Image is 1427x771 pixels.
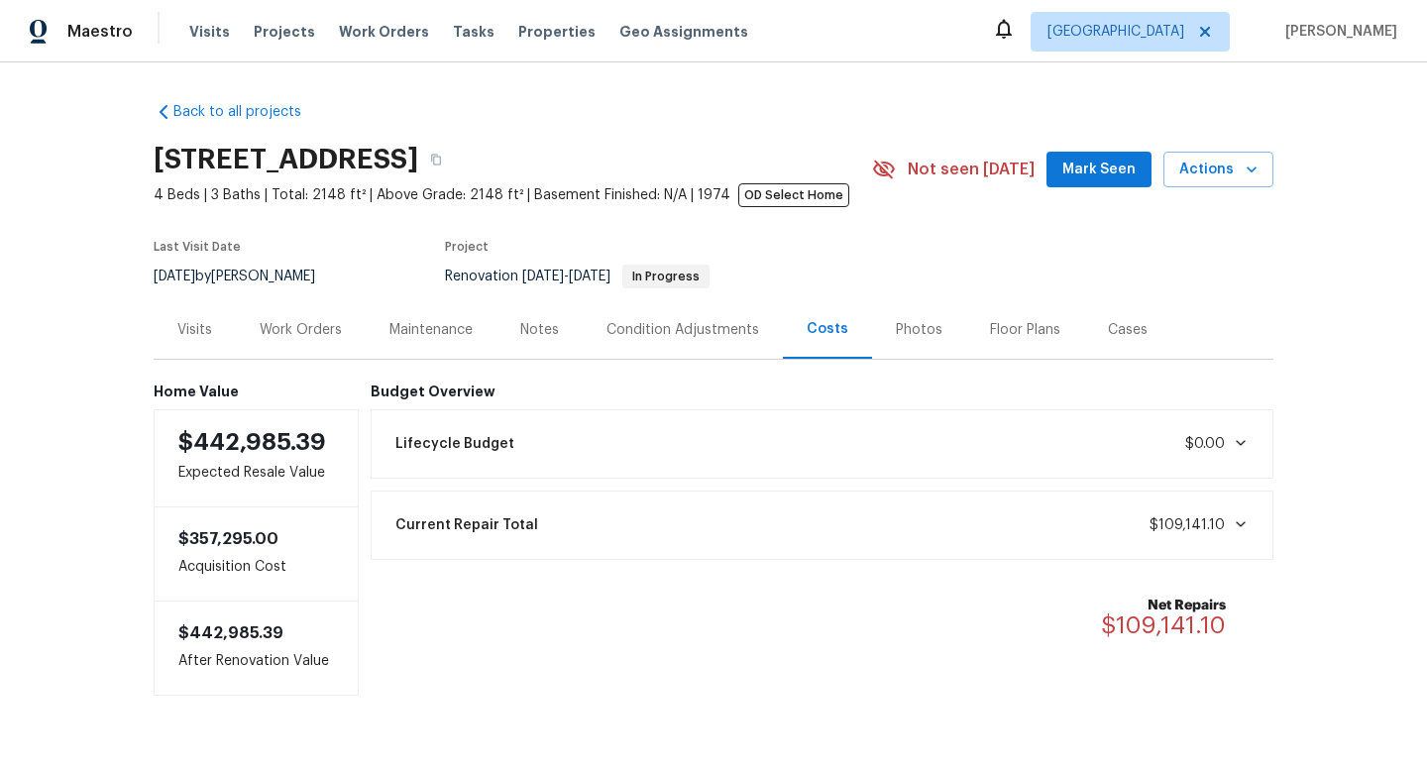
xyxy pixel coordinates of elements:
[395,515,538,535] span: Current Repair Total
[1179,158,1258,182] span: Actions
[371,384,1274,399] h6: Budget Overview
[154,265,339,288] div: by [PERSON_NAME]
[339,22,429,42] span: Work Orders
[518,22,596,42] span: Properties
[154,601,359,696] div: After Renovation Value
[522,270,610,283] span: -
[154,185,872,205] span: 4 Beds | 3 Baths | Total: 2148 ft² | Above Grade: 2148 ft² | Basement Finished: N/A | 1974
[606,320,759,340] div: Condition Adjustments
[1101,596,1226,615] b: Net Repairs
[154,507,359,601] div: Acquisition Cost
[1108,320,1148,340] div: Cases
[445,270,710,283] span: Renovation
[1185,437,1225,451] span: $0.00
[445,241,489,253] span: Project
[418,142,454,177] button: Copy Address
[453,25,494,39] span: Tasks
[154,409,359,507] div: Expected Resale Value
[807,319,848,339] div: Costs
[389,320,473,340] div: Maintenance
[154,102,344,122] a: Back to all projects
[908,160,1035,179] span: Not seen [DATE]
[1150,518,1225,532] span: $109,141.10
[1101,613,1226,637] span: $109,141.10
[154,241,241,253] span: Last Visit Date
[260,320,342,340] div: Work Orders
[896,320,942,340] div: Photos
[67,22,133,42] span: Maestro
[520,320,559,340] div: Notes
[154,270,195,283] span: [DATE]
[1277,22,1397,42] span: [PERSON_NAME]
[178,430,326,454] span: $442,985.39
[154,150,418,169] h2: [STREET_ADDRESS]
[1047,22,1184,42] span: [GEOGRAPHIC_DATA]
[189,22,230,42] span: Visits
[254,22,315,42] span: Projects
[619,22,748,42] span: Geo Assignments
[395,434,514,454] span: Lifecycle Budget
[569,270,610,283] span: [DATE]
[522,270,564,283] span: [DATE]
[154,384,359,399] h6: Home Value
[1062,158,1136,182] span: Mark Seen
[1163,152,1273,188] button: Actions
[177,320,212,340] div: Visits
[990,320,1060,340] div: Floor Plans
[178,531,278,547] span: $357,295.00
[1046,152,1152,188] button: Mark Seen
[178,625,283,641] span: $442,985.39
[738,183,849,207] span: OD Select Home
[624,271,708,282] span: In Progress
